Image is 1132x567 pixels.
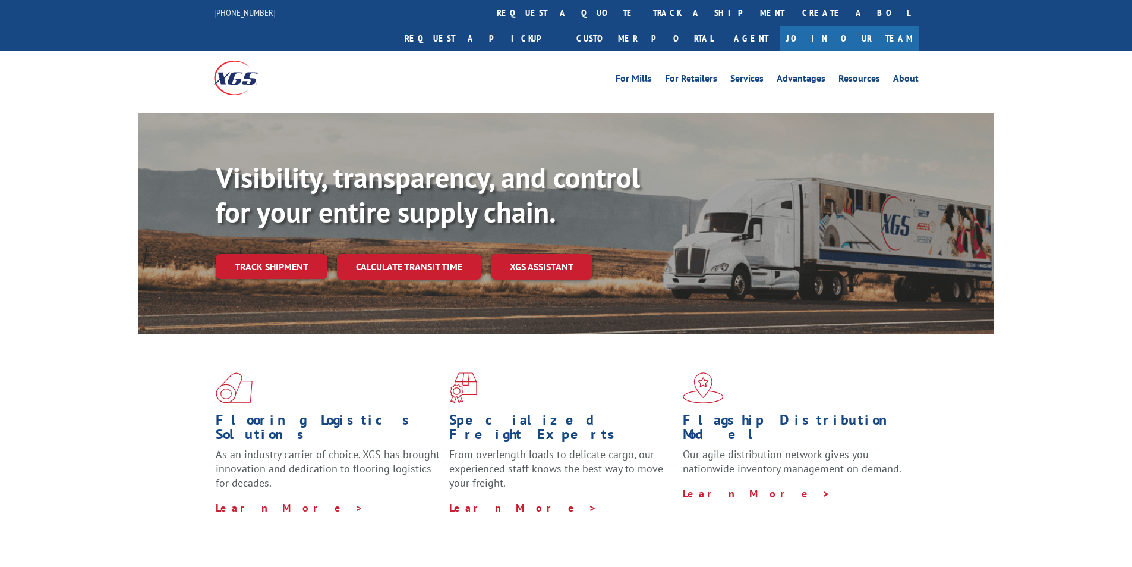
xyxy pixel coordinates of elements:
a: XGS ASSISTANT [491,254,592,280]
a: For Retailers [665,74,717,87]
a: [PHONE_NUMBER] [214,7,276,18]
img: xgs-icon-focused-on-flooring-red [449,372,477,403]
a: Learn More > [449,501,597,515]
a: Services [730,74,764,87]
span: Our agile distribution network gives you nationwide inventory management on demand. [683,447,901,475]
a: Learn More > [216,501,364,515]
h1: Specialized Freight Experts [449,413,674,447]
img: xgs-icon-flagship-distribution-model-red [683,372,724,403]
span: As an industry carrier of choice, XGS has brought innovation and dedication to flooring logistics... [216,447,440,490]
a: Agent [722,26,780,51]
p: From overlength loads to delicate cargo, our experienced staff knows the best way to move your fr... [449,447,674,500]
a: Resources [838,74,880,87]
b: Visibility, transparency, and control for your entire supply chain. [216,159,640,230]
a: Customer Portal [567,26,722,51]
a: Learn More > [683,487,831,500]
img: xgs-icon-total-supply-chain-intelligence-red [216,372,253,403]
a: Calculate transit time [337,254,481,280]
a: Request a pickup [396,26,567,51]
a: Advantages [777,74,825,87]
h1: Flagship Distribution Model [683,413,907,447]
h1: Flooring Logistics Solutions [216,413,440,447]
a: Join Our Team [780,26,919,51]
a: Track shipment [216,254,327,279]
a: About [893,74,919,87]
a: For Mills [616,74,652,87]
